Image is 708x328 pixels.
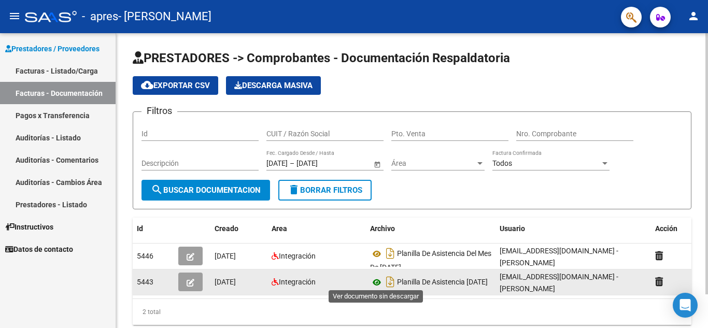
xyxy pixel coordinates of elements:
mat-icon: menu [8,10,21,22]
span: Buscar Documentacion [151,186,261,195]
span: Planilla De Asistencia [DATE] [397,278,488,287]
span: Descarga Masiva [234,81,313,90]
input: Start date [266,159,288,168]
input: End date [296,159,347,168]
mat-icon: delete [288,183,300,196]
span: Integración [279,252,316,260]
span: Acción [655,224,677,233]
span: Id [137,224,143,233]
span: Creado [215,224,238,233]
mat-icon: search [151,183,163,196]
span: [EMAIL_ADDRESS][DOMAIN_NAME] - [PERSON_NAME] [500,247,618,267]
span: Área [391,159,475,168]
datatable-header-cell: Archivo [366,218,495,240]
span: Area [272,224,287,233]
i: Descargar documento [384,245,397,262]
i: Descargar documento [384,274,397,290]
span: [DATE] [215,252,236,260]
button: Buscar Documentacion [141,180,270,201]
span: Prestadores / Proveedores [5,43,100,54]
span: Integración [279,278,316,286]
div: Open Intercom Messenger [673,293,698,318]
span: 5443 [137,278,153,286]
button: Borrar Filtros [278,180,372,201]
datatable-header-cell: Usuario [495,218,651,240]
span: PRESTADORES -> Comprobantes - Documentación Respaldatoria [133,51,510,65]
app-download-masive: Descarga masiva de comprobantes (adjuntos) [226,76,321,95]
span: Todos [492,159,512,167]
datatable-header-cell: Acción [651,218,703,240]
span: - apres [82,5,118,28]
datatable-header-cell: Creado [210,218,267,240]
span: 5446 [137,252,153,260]
span: Archivo [370,224,395,233]
datatable-header-cell: Area [267,218,366,240]
span: – [290,159,294,168]
mat-icon: cloud_download [141,79,153,91]
span: [EMAIL_ADDRESS][DOMAIN_NAME] - [PERSON_NAME] [500,273,618,293]
h3: Filtros [141,104,177,118]
span: Borrar Filtros [288,186,362,195]
div: 2 total [133,299,691,325]
span: Exportar CSV [141,81,210,90]
span: Usuario [500,224,525,233]
button: Open calendar [372,159,383,169]
datatable-header-cell: Id [133,218,174,240]
span: - [PERSON_NAME] [118,5,211,28]
mat-icon: person [687,10,700,22]
span: Planilla De Asistencia Del Mes De [DATE] [370,250,491,272]
span: Instructivos [5,221,53,233]
span: [DATE] [215,278,236,286]
span: Datos de contacto [5,244,73,255]
button: Exportar CSV [133,76,218,95]
button: Descarga Masiva [226,76,321,95]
